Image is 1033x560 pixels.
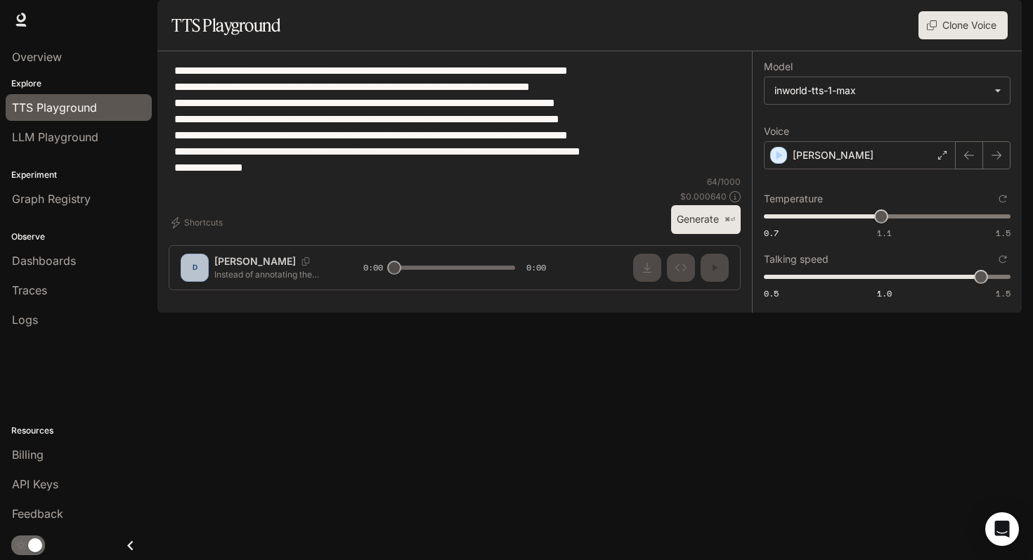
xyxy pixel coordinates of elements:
[764,194,823,204] p: Temperature
[995,252,1011,267] button: Reset to default
[764,227,779,239] span: 0.7
[877,227,892,239] span: 1.1
[793,148,873,162] p: [PERSON_NAME]
[995,191,1011,207] button: Reset to default
[985,512,1019,546] div: Open Intercom Messenger
[764,287,779,299] span: 0.5
[169,211,228,234] button: Shortcuts
[764,126,789,136] p: Voice
[918,11,1008,39] button: Clone Voice
[764,62,793,72] p: Model
[996,227,1011,239] span: 1.5
[765,77,1010,104] div: inworld-tts-1-max
[877,287,892,299] span: 1.0
[774,84,987,98] div: inworld-tts-1-max
[996,287,1011,299] span: 1.5
[671,205,741,234] button: Generate⌘⏎
[171,11,280,39] h1: TTS Playground
[764,254,829,264] p: Talking speed
[725,216,735,224] p: ⌘⏎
